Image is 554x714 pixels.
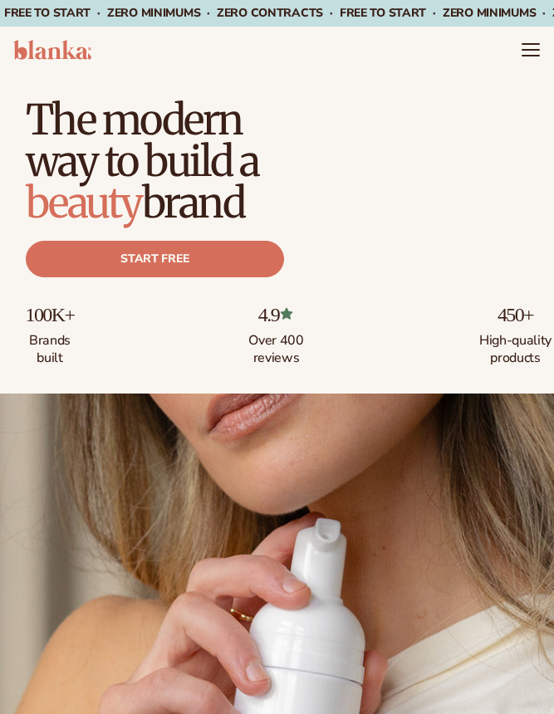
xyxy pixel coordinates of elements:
[521,40,541,60] summary: Menu
[238,325,313,367] p: Over 400 reviews
[26,177,142,229] span: beauty
[478,304,553,325] p: 450+
[13,40,91,60] img: logo
[26,93,553,224] h1: The modern way to build a brand
[26,241,285,277] a: Start free
[478,325,553,367] p: High-quality products
[4,5,340,21] span: Free to start · ZERO minimums · ZERO contracts
[330,5,333,21] span: ·
[26,304,75,325] p: 100K+
[26,325,75,367] p: Brands built
[238,304,313,325] p: 4.9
